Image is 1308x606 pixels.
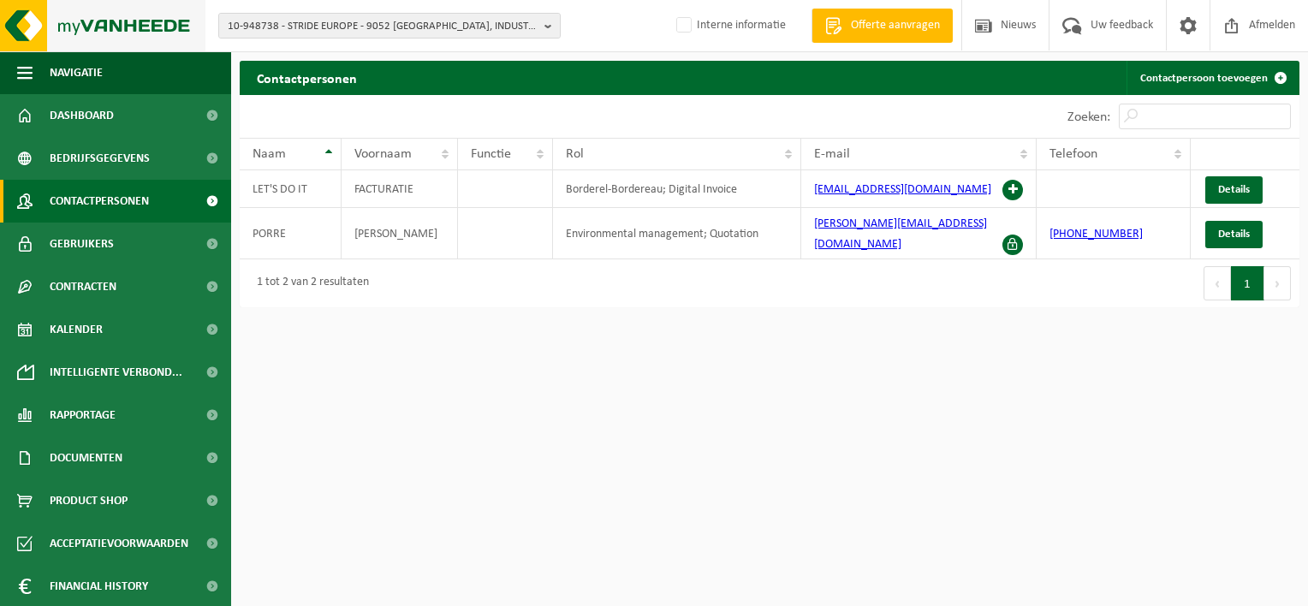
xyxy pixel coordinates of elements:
td: [PERSON_NAME] [342,208,458,259]
a: Contactpersoon toevoegen [1127,61,1298,95]
span: Contactpersonen [50,180,149,223]
button: Next [1264,266,1291,300]
span: Offerte aanvragen [847,17,944,34]
a: [EMAIL_ADDRESS][DOMAIN_NAME] [814,183,991,196]
span: Gebruikers [50,223,114,265]
span: Telefoon [1049,147,1097,161]
label: Zoeken: [1067,110,1110,124]
button: 1 [1231,266,1264,300]
td: LET'S DO IT [240,170,342,208]
span: Details [1218,229,1250,240]
span: Navigatie [50,51,103,94]
a: Offerte aanvragen [812,9,953,43]
span: Acceptatievoorwaarden [50,522,188,565]
a: [PHONE_NUMBER] [1049,228,1143,241]
td: Environmental management; Quotation [553,208,801,259]
span: Dashboard [50,94,114,137]
span: Product Shop [50,479,128,522]
button: 10-948738 - STRIDE EUROPE - 9052 [GEOGRAPHIC_DATA], INDUSTRIEPARK-[GEOGRAPHIC_DATA] 2 [218,13,561,39]
label: Interne informatie [673,13,786,39]
span: Functie [471,147,511,161]
a: [PERSON_NAME][EMAIL_ADDRESS][DOMAIN_NAME] [814,217,987,251]
button: Previous [1204,266,1231,300]
h2: Contactpersonen [240,61,374,94]
span: Rapportage [50,394,116,437]
span: 10-948738 - STRIDE EUROPE - 9052 [GEOGRAPHIC_DATA], INDUSTRIEPARK-[GEOGRAPHIC_DATA] 2 [228,14,538,39]
div: 1 tot 2 van 2 resultaten [248,268,369,299]
span: Intelligente verbond... [50,351,182,394]
td: FACTURATIE [342,170,458,208]
td: PORRE [240,208,342,259]
a: Details [1205,221,1263,248]
span: Kalender [50,308,103,351]
span: Details [1218,184,1250,195]
span: Rol [566,147,584,161]
span: Naam [253,147,286,161]
span: E-mail [814,147,850,161]
span: Voornaam [354,147,412,161]
span: Contracten [50,265,116,308]
span: Bedrijfsgegevens [50,137,150,180]
td: Borderel-Bordereau; Digital Invoice [553,170,801,208]
span: Documenten [50,437,122,479]
a: Details [1205,176,1263,204]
